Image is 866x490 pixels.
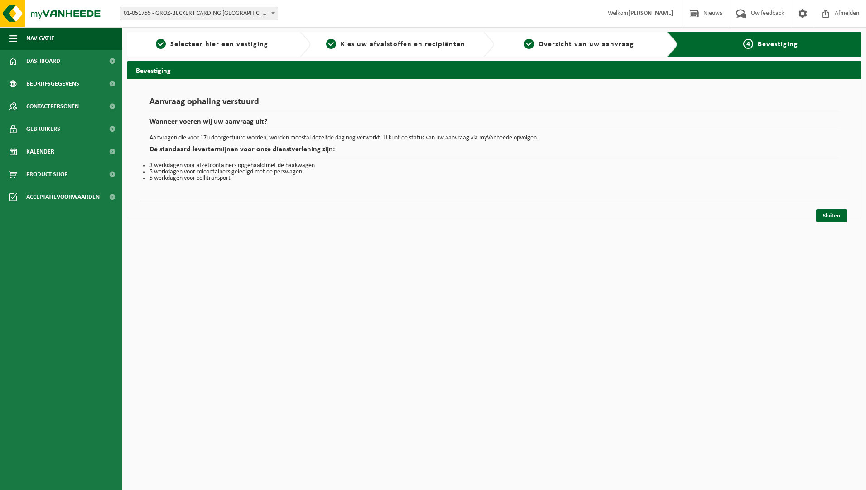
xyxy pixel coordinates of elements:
[315,39,476,50] a: 2Kies uw afvalstoffen en recipiënten
[816,209,847,222] a: Sluiten
[26,140,54,163] span: Kalender
[524,39,534,49] span: 3
[170,41,268,48] span: Selecteer hier een vestiging
[26,118,60,140] span: Gebruikers
[326,39,336,49] span: 2
[26,72,79,95] span: Bedrijfsgegevens
[120,7,278,20] span: 01-051755 - GROZ-BECKERT CARDING BELGIUM NV - DEERLIJK
[131,39,293,50] a: 1Selecteer hier een vestiging
[127,61,861,79] h2: Bevestiging
[149,163,839,169] li: 3 werkdagen voor afzetcontainers opgehaald met de haakwagen
[628,10,674,17] strong: [PERSON_NAME]
[26,95,79,118] span: Contactpersonen
[149,146,839,158] h2: De standaard levertermijnen voor onze dienstverlening zijn:
[26,50,60,72] span: Dashboard
[149,118,839,130] h2: Wanneer voeren wij uw aanvraag uit?
[149,169,839,175] li: 5 werkdagen voor rolcontainers geledigd met de perswagen
[149,175,839,182] li: 5 werkdagen voor collitransport
[758,41,798,48] span: Bevestiging
[149,97,839,111] h1: Aanvraag ophaling verstuurd
[539,41,634,48] span: Overzicht van uw aanvraag
[26,27,54,50] span: Navigatie
[341,41,465,48] span: Kies uw afvalstoffen en recipiënten
[156,39,166,49] span: 1
[743,39,753,49] span: 4
[499,39,660,50] a: 3Overzicht van uw aanvraag
[26,186,100,208] span: Acceptatievoorwaarden
[149,135,839,141] p: Aanvragen die voor 17u doorgestuurd worden, worden meestal dezelfde dag nog verwerkt. U kunt de s...
[26,163,67,186] span: Product Shop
